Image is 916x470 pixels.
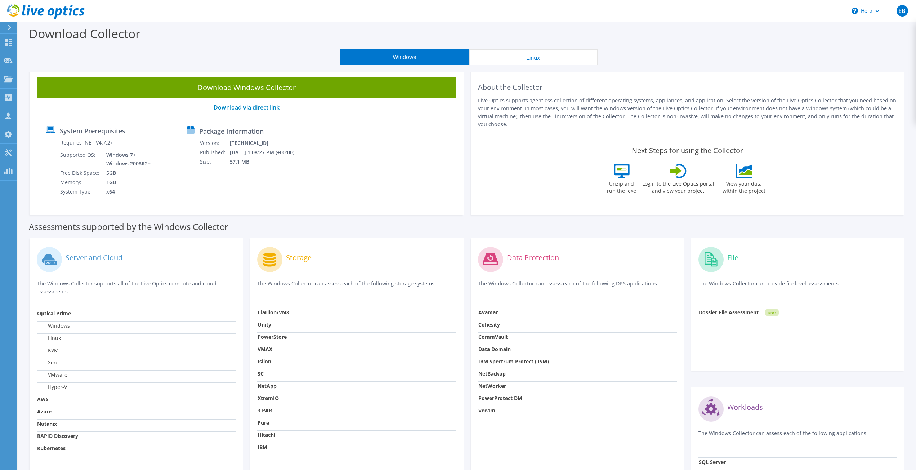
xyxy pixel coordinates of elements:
[699,309,759,316] strong: Dossier File Assessment
[200,157,229,167] td: Size:
[258,333,287,340] strong: PowerStore
[286,254,312,261] label: Storage
[101,178,152,187] td: 1GB
[469,49,598,65] button: Linux
[37,359,57,366] label: Xen
[897,5,908,17] span: EB
[200,148,229,157] td: Published:
[478,280,677,294] p: The Windows Collector can assess each of the following DPS applications.
[258,419,269,426] strong: Pure
[642,178,715,195] label: Log into the Live Optics portal and view your project
[478,358,549,365] strong: IBM Spectrum Protect (TSM)
[258,395,279,402] strong: XtremIO
[200,138,229,148] td: Version:
[340,49,469,65] button: Windows
[478,309,498,316] strong: Avamar
[698,280,897,294] p: The Windows Collector can provide file level assessments.
[258,444,267,451] strong: IBM
[37,322,70,329] label: Windows
[727,254,738,261] label: File
[478,407,495,414] strong: Veeam
[37,371,67,378] label: VMware
[258,309,289,316] strong: Clariion/VNX
[478,370,506,377] strong: NetBackup
[478,83,898,92] h2: About the Collector
[60,139,113,146] label: Requires .NET V4.7.2+
[768,311,775,315] tspan: NEW!
[258,346,272,352] strong: VMAX
[37,347,59,354] label: KVM
[37,420,57,427] strong: Nutanix
[478,97,898,128] p: Live Optics supports agentless collection of different operating systems, appliances, and applica...
[507,254,559,261] label: Data Protection
[37,445,66,452] strong: Kubernetes
[37,310,71,317] strong: Optical Prime
[852,8,858,14] svg: \n
[478,333,508,340] strong: CommVault
[229,157,304,167] td: 57.1 MB
[258,431,275,438] strong: Hitachi
[258,321,271,328] strong: Unity
[29,25,140,42] label: Download Collector
[478,321,500,328] strong: Cohesity
[199,128,264,135] label: Package Information
[478,395,522,402] strong: PowerProtect DM
[229,148,304,157] td: [DATE] 1:08:27 PM (+00:00)
[478,346,511,352] strong: Data Domain
[60,168,101,178] td: Free Disk Space:
[632,146,743,155] label: Next Steps for using the Collector
[478,382,506,389] strong: NetWorker
[101,168,152,178] td: 5GB
[258,358,271,365] strong: Isilon
[37,334,61,342] label: Linux
[37,396,49,403] strong: AWS
[214,103,280,111] a: Download via direct link
[258,382,277,389] strong: NetApp
[29,223,228,230] label: Assessments supported by the Windows Collector
[37,408,52,415] strong: Azure
[718,178,770,195] label: View your data within the project
[605,178,638,195] label: Unzip and run the .exe
[257,280,456,294] p: The Windows Collector can assess each of the following storage systems.
[101,187,152,196] td: x64
[60,127,125,134] label: System Prerequisites
[37,280,236,296] p: The Windows Collector supports all of the Live Optics compute and cloud assessments.
[60,150,101,168] td: Supported OS:
[60,187,101,196] td: System Type:
[698,429,897,444] p: The Windows Collector can assess each of the following applications.
[37,433,78,439] strong: RAPID Discovery
[699,458,726,465] strong: SQL Server
[258,370,264,377] strong: SC
[229,138,304,148] td: [TECHNICAL_ID]
[60,178,101,187] td: Memory:
[258,407,272,414] strong: 3 PAR
[727,404,763,411] label: Workloads
[101,150,152,168] td: Windows 7+ Windows 2008R2+
[37,383,67,391] label: Hyper-V
[37,77,456,98] a: Download Windows Collector
[66,254,122,261] label: Server and Cloud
